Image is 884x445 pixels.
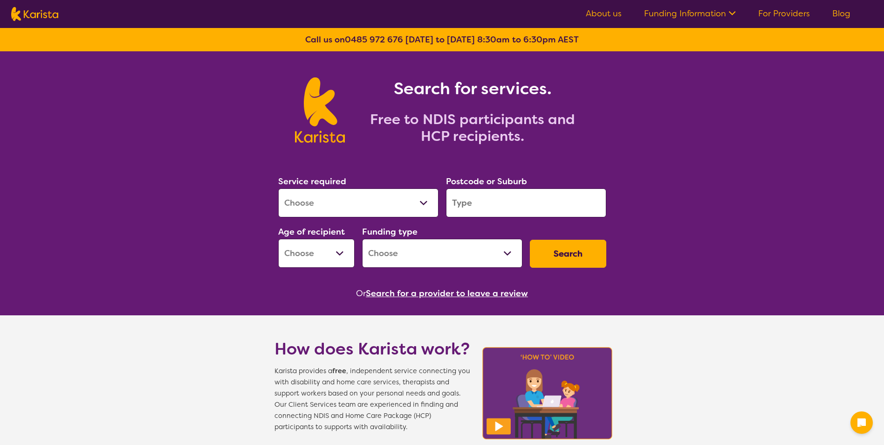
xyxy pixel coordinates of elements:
a: Blog [832,8,850,19]
label: Funding type [362,226,418,237]
h1: How does Karista work? [274,338,470,360]
a: Funding Information [644,8,736,19]
input: Type [446,188,606,217]
a: For Providers [758,8,810,19]
b: free [332,367,346,375]
label: Age of recipient [278,226,345,237]
span: Karista provides a , independent service connecting you with disability and home care services, t... [274,366,470,433]
button: Search for a provider to leave a review [366,286,528,300]
b: Call us on [DATE] to [DATE] 8:30am to 6:30pm AEST [305,34,579,45]
label: Service required [278,176,346,187]
img: Karista logo [295,77,345,143]
a: About us [586,8,622,19]
a: 0485 972 676 [345,34,403,45]
h1: Search for services. [356,77,589,100]
button: Search [530,240,606,268]
label: Postcode or Suburb [446,176,527,187]
h2: Free to NDIS participants and HCP recipients. [356,111,589,145]
span: Or [356,286,366,300]
img: Karista video [480,344,616,442]
img: Karista logo [11,7,58,21]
